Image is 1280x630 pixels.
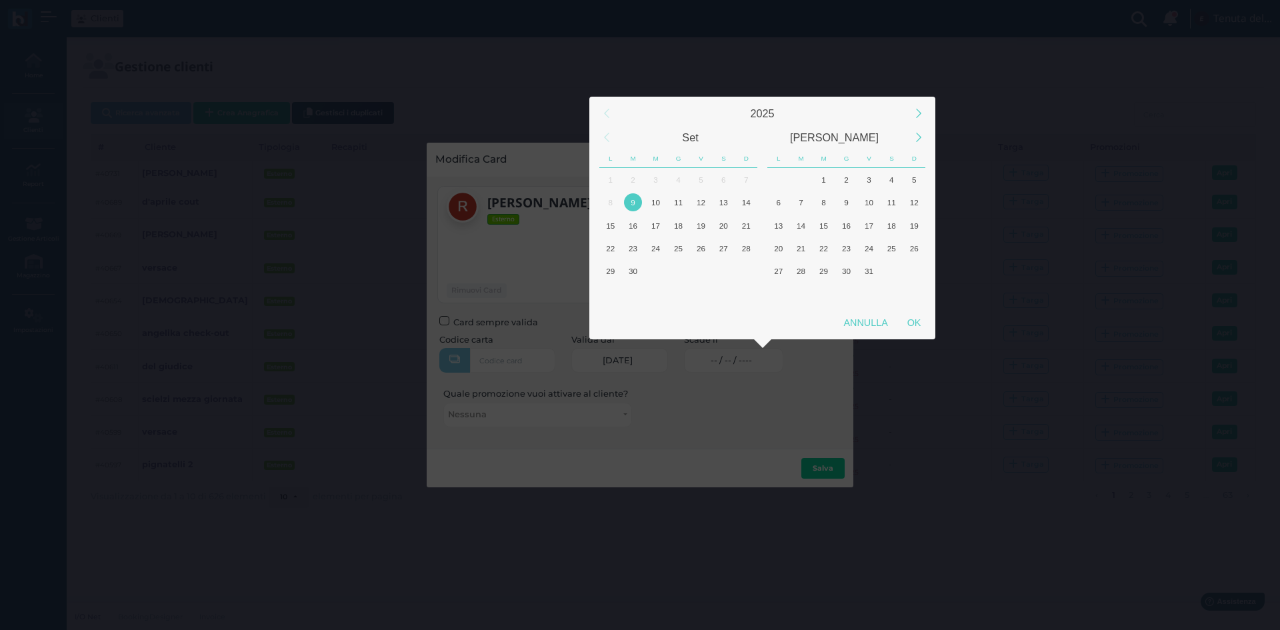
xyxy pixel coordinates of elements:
[712,283,735,305] div: Sabato, Ottobre 11
[601,217,619,235] div: 15
[883,217,901,235] div: 18
[905,239,923,257] div: 26
[767,283,790,305] div: Lunedì, Novembre 3
[880,260,903,283] div: Sabato, Novembre 1
[905,193,923,211] div: 12
[712,191,735,214] div: Sabato, Settembre 13
[689,191,712,214] div: Venerdì, Settembre 12
[622,283,645,305] div: Martedì, Ottobre 7
[835,237,858,259] div: Giovedì, Ottobre 23
[622,237,645,259] div: Martedì, Settembre 23
[813,283,835,305] div: Mercoledì, Novembre 5
[599,191,622,214] div: Lunedì, Settembre 8
[903,191,925,214] div: Domenica, Ottobre 12
[601,262,619,280] div: 29
[860,217,878,235] div: 17
[905,217,923,235] div: 19
[834,311,897,335] div: Annulla
[815,171,833,189] div: 1
[815,239,833,257] div: 22
[735,260,757,283] div: Domenica, Ottobre 5
[880,149,903,168] div: Sabato
[592,123,621,152] div: Previous Month
[692,217,710,235] div: 19
[767,191,790,214] div: Lunedì, Ottobre 6
[767,149,790,168] div: Lunedì
[622,168,645,191] div: Martedì, Settembre 2
[767,168,790,191] div: Lunedì, Settembre 29
[835,168,858,191] div: Giovedì, Ottobre 2
[790,260,813,283] div: Martedì, Ottobre 28
[599,149,622,168] div: Lunedì
[624,171,642,189] div: 2
[880,283,903,305] div: Sabato, Novembre 8
[667,214,690,237] div: Giovedì, Settembre 18
[645,260,667,283] div: Mercoledì, Ottobre 1
[792,217,810,235] div: 14
[835,149,858,168] div: Giovedì
[735,149,757,168] div: Domenica
[813,149,835,168] div: Mercoledì
[712,168,735,191] div: Sabato, Settembre 6
[619,101,907,125] div: 2025
[813,168,835,191] div: Mercoledì, Ottobre 1
[645,149,667,168] div: Mercoledì
[767,214,790,237] div: Lunedì, Ottobre 13
[813,191,835,214] div: Mercoledì, Ottobre 8
[860,171,878,189] div: 3
[689,283,712,305] div: Venerdì, Ottobre 10
[735,237,757,259] div: Domenica, Settembre 28
[622,149,645,168] div: Martedì
[667,283,690,305] div: Giovedì, Ottobre 9
[883,193,901,211] div: 11
[903,168,925,191] div: Domenica, Ottobre 5
[769,262,787,280] div: 27
[624,217,642,235] div: 16
[715,171,733,189] div: 6
[667,168,690,191] div: Giovedì, Settembre 4
[647,193,665,211] div: 10
[903,214,925,237] div: Domenica, Ottobre 19
[790,168,813,191] div: Martedì, Settembre 30
[601,239,619,257] div: 22
[813,237,835,259] div: Mercoledì, Ottobre 22
[622,214,645,237] div: Martedì, Settembre 16
[689,260,712,283] div: Venerdì, Ottobre 3
[645,168,667,191] div: Mercoledì, Settembre 3
[689,237,712,259] div: Venerdì, Settembre 26
[857,283,880,305] div: Venerdì, Novembre 7
[883,239,901,257] div: 25
[792,262,810,280] div: 28
[599,214,622,237] div: Lunedì, Settembre 15
[905,171,923,189] div: 5
[692,171,710,189] div: 5
[712,260,735,283] div: Sabato, Ottobre 4
[669,239,687,257] div: 25
[790,283,813,305] div: Martedì, Novembre 4
[619,125,763,149] div: Settembre
[880,214,903,237] div: Sabato, Ottobre 18
[645,214,667,237] div: Mercoledì, Settembre 17
[835,191,858,214] div: Giovedì, Ottobre 9
[622,260,645,283] div: Martedì, Settembre 30
[904,99,933,128] div: Next Year
[712,214,735,237] div: Sabato, Settembre 20
[601,171,619,189] div: 1
[815,262,833,280] div: 29
[815,217,833,235] div: 15
[904,123,933,152] div: Next Month
[715,193,733,211] div: 13
[857,191,880,214] div: Venerdì, Ottobre 10
[737,239,755,257] div: 28
[735,283,757,305] div: Domenica, Ottobre 12
[599,283,622,305] div: Lunedì, Ottobre 6
[715,239,733,257] div: 27
[858,149,881,168] div: Venerdì
[647,171,665,189] div: 3
[667,191,690,214] div: Giovedì, Settembre 11
[735,168,757,191] div: Domenica, Settembre 7
[903,260,925,283] div: Domenica, Novembre 2
[790,214,813,237] div: Martedì, Ottobre 14
[837,171,855,189] div: 2
[737,193,755,211] div: 14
